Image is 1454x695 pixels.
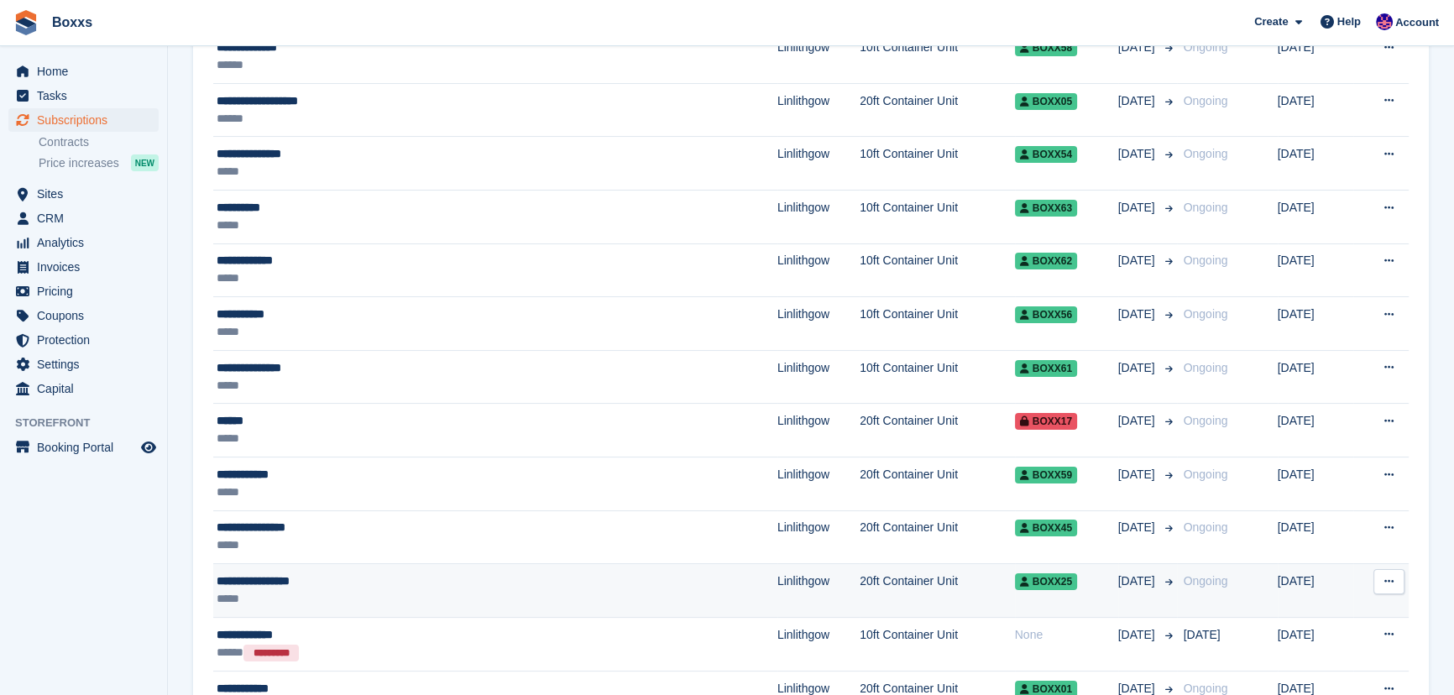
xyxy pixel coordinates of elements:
td: 20ft Container Unit [860,83,1014,137]
td: [DATE] [1278,137,1353,191]
a: menu [8,304,159,327]
a: menu [8,328,159,352]
td: [DATE] [1278,83,1353,137]
span: Account [1395,14,1439,31]
span: Coupons [37,304,138,327]
span: Ongoing [1184,253,1228,267]
span: [DATE] [1118,199,1158,217]
td: 20ft Container Unit [860,457,1014,511]
span: Ongoing [1184,94,1228,107]
td: Linlithgow [777,83,860,137]
td: 10ft Container Unit [860,243,1014,297]
span: [DATE] [1118,145,1158,163]
span: Ongoing [1184,468,1228,481]
span: Capital [37,377,138,400]
a: menu [8,280,159,303]
a: Contracts [39,134,159,150]
td: 20ft Container Unit [860,404,1014,457]
div: None [1015,626,1118,644]
a: menu [8,377,159,400]
span: [DATE] [1118,92,1158,110]
a: menu [8,255,159,279]
td: 10ft Container Unit [860,137,1014,191]
a: menu [8,60,159,83]
td: 20ft Container Unit [860,564,1014,618]
a: Preview store [139,437,159,457]
td: Linlithgow [777,404,860,457]
span: Protection [37,328,138,352]
span: [DATE] [1118,306,1158,323]
td: Linlithgow [777,30,860,84]
td: 10ft Container Unit [860,350,1014,404]
span: [DATE] [1118,572,1158,590]
span: [DATE] [1118,252,1158,269]
span: Boxx58 [1015,39,1077,56]
span: Boxx25 [1015,573,1077,590]
a: menu [8,231,159,254]
span: Boxx63 [1015,200,1077,217]
span: Create [1254,13,1288,30]
td: [DATE] [1278,510,1353,564]
td: [DATE] [1278,191,1353,244]
span: Ongoing [1184,414,1228,427]
span: Boxx59 [1015,467,1077,483]
td: [DATE] [1278,30,1353,84]
td: 10ft Container Unit [860,297,1014,351]
td: Linlithgow [777,617,860,671]
span: Boxx61 [1015,360,1077,377]
td: Linlithgow [777,564,860,618]
span: Tasks [37,84,138,107]
span: Sites [37,182,138,206]
span: Analytics [37,231,138,254]
a: menu [8,353,159,376]
span: Invoices [37,255,138,279]
a: menu [8,436,159,459]
span: [DATE] [1118,466,1158,483]
span: Ongoing [1184,682,1228,695]
td: [DATE] [1278,457,1353,511]
span: Ongoing [1184,40,1228,54]
td: 10ft Container Unit [860,191,1014,244]
img: stora-icon-8386f47178a22dfd0bd8f6a31ec36ba5ce8667c1dd55bd0f319d3a0aa187defe.svg [13,10,39,35]
td: [DATE] [1278,564,1353,618]
td: [DATE] [1278,617,1353,671]
td: Linlithgow [777,243,860,297]
span: Boxx62 [1015,253,1077,269]
span: [DATE] [1118,39,1158,56]
span: Booking Portal [37,436,138,459]
div: NEW [131,154,159,171]
span: Pricing [37,280,138,303]
td: Linlithgow [777,297,860,351]
a: menu [8,84,159,107]
a: menu [8,182,159,206]
a: Boxxs [45,8,99,36]
td: [DATE] [1278,297,1353,351]
a: menu [8,108,159,132]
span: Ongoing [1184,307,1228,321]
td: 10ft Container Unit [860,617,1014,671]
span: Boxx17 [1015,413,1077,430]
span: Ongoing [1184,201,1228,214]
span: Boxx05 [1015,93,1077,110]
td: [DATE] [1278,243,1353,297]
span: Help [1337,13,1361,30]
span: Home [37,60,138,83]
span: Ongoing [1184,361,1228,374]
span: [DATE] [1118,519,1158,536]
span: CRM [37,206,138,230]
td: Linlithgow [777,457,860,511]
span: Boxx45 [1015,520,1077,536]
td: Linlithgow [777,510,860,564]
span: Price increases [39,155,119,171]
span: Subscriptions [37,108,138,132]
a: menu [8,206,159,230]
span: Ongoing [1184,574,1228,588]
td: Linlithgow [777,191,860,244]
span: Ongoing [1184,520,1228,534]
td: [DATE] [1278,404,1353,457]
span: Boxx56 [1015,306,1077,323]
span: Ongoing [1184,147,1228,160]
span: Storefront [15,415,167,431]
img: Jamie Malcolm [1376,13,1393,30]
span: [DATE] [1118,359,1158,377]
